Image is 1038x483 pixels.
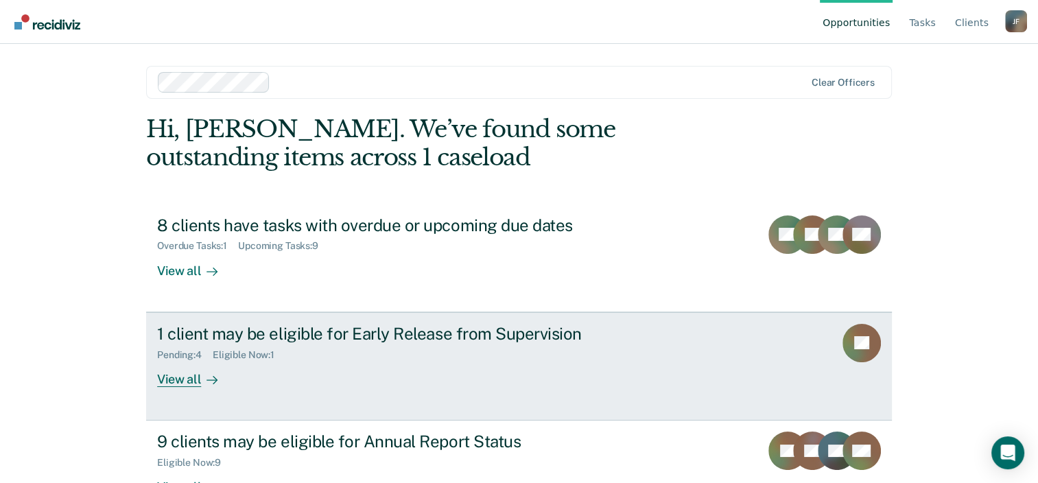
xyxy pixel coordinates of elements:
[146,312,892,421] a: 1 client may be eligible for Early Release from SupervisionPending:4Eligible Now:1View all
[238,240,329,252] div: Upcoming Tasks : 9
[1005,10,1027,32] div: J F
[146,115,742,172] div: Hi, [PERSON_NAME]. We’ve found some outstanding items across 1 caseload
[157,324,639,344] div: 1 client may be eligible for Early Release from Supervision
[157,240,238,252] div: Overdue Tasks : 1
[213,349,285,361] div: Eligible Now : 1
[157,349,213,361] div: Pending : 4
[812,77,875,89] div: Clear officers
[157,252,234,279] div: View all
[157,432,639,451] div: 9 clients may be eligible for Annual Report Status
[1005,10,1027,32] button: Profile dropdown button
[991,436,1024,469] div: Open Intercom Messenger
[146,204,892,312] a: 8 clients have tasks with overdue or upcoming due datesOverdue Tasks:1Upcoming Tasks:9View all
[157,457,232,469] div: Eligible Now : 9
[157,360,234,387] div: View all
[14,14,80,30] img: Recidiviz
[157,215,639,235] div: 8 clients have tasks with overdue or upcoming due dates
